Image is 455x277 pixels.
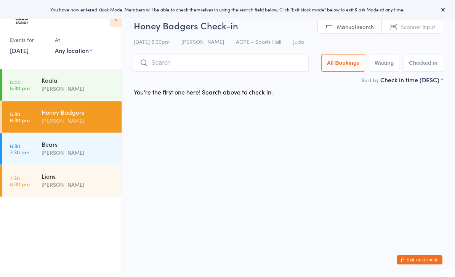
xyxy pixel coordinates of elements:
[361,76,379,84] label: Sort by
[42,108,115,116] div: Honey Badgers
[134,38,170,45] span: [DATE] 5:30pm
[403,54,443,72] button: Checked in
[397,255,442,264] button: Exit kiosk mode
[42,148,115,157] div: [PERSON_NAME]
[10,34,47,46] div: Events for
[321,54,365,72] button: All Bookings
[55,34,93,46] div: At
[2,165,122,197] a: 7:30 -8:30 pmLions[PERSON_NAME]
[10,46,29,54] a: [DATE]
[42,172,115,180] div: Lions
[42,84,115,93] div: [PERSON_NAME]
[401,23,435,30] span: Scanner input
[293,38,304,45] span: Judo
[55,46,93,54] div: Any location
[2,101,122,133] a: 5:30 -6:30 pmHoney Badgers[PERSON_NAME]
[181,38,224,45] span: [PERSON_NAME]
[337,23,374,30] span: Manual search
[369,54,399,72] button: Waiting
[134,88,273,96] div: You're the first one here! Search above to check in.
[236,38,281,45] span: ACPE - Sports Hall
[380,75,443,84] div: Check in time (DESC)
[2,69,122,101] a: 5:00 -5:30 pmKoala[PERSON_NAME]
[10,111,30,123] time: 5:30 - 6:30 pm
[42,116,115,125] div: [PERSON_NAME]
[134,19,443,32] h2: Honey Badgers Check-in
[10,175,30,187] time: 7:30 - 8:30 pm
[134,54,309,72] input: Search
[42,76,115,84] div: Koala
[42,140,115,148] div: Bears
[2,133,122,165] a: 6:30 -7:30 pmBears[PERSON_NAME]
[10,143,29,155] time: 6:30 - 7:30 pm
[42,180,115,189] div: [PERSON_NAME]
[12,6,443,13] div: You have now entered Kiosk Mode. Members will be able to check themselves in using the search fie...
[10,79,30,91] time: 5:00 - 5:30 pm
